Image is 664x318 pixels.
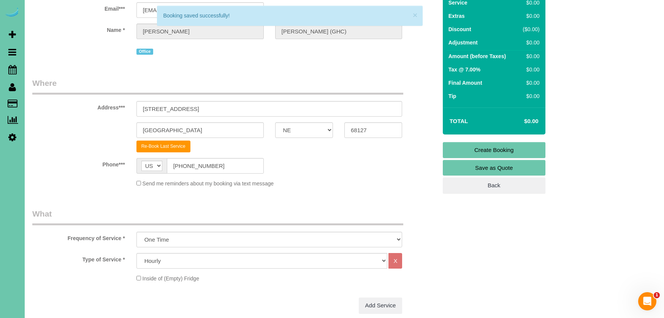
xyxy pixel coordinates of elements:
label: Type of Service * [27,253,131,263]
iframe: Intercom live chat [638,292,656,310]
a: Back [443,177,545,193]
div: $0.00 [520,92,540,100]
div: $0.00 [520,52,540,60]
span: Office [136,49,153,55]
a: Add Service [359,297,403,313]
span: Inside of (Empty) Fridge [143,275,199,282]
button: Re-Book Last Service [136,141,190,152]
legend: Where [32,78,403,95]
label: Tip [448,92,456,100]
label: Frequency of Service * [27,232,131,242]
label: Tax @ 7.00% [448,66,480,73]
a: Save as Quote [443,160,545,176]
div: $0.00 [520,12,540,20]
legend: What [32,208,403,225]
strong: Total [450,118,468,124]
img: Automaid Logo [5,8,20,18]
button: × [413,11,417,19]
label: Extras [448,12,465,20]
span: Send me reminders about my booking via text message [143,180,274,187]
label: Discount [448,25,471,33]
label: Amount (before Taxes) [448,52,506,60]
a: Create Booking [443,142,545,158]
div: Booking saved successfully! [163,12,417,19]
h4: $0.00 [501,118,538,125]
div: $0.00 [520,39,540,46]
span: 1 [654,292,660,298]
label: Name * [27,24,131,34]
label: Final Amount [448,79,482,87]
div: ($0.00) [520,25,540,33]
div: $0.00 [520,66,540,73]
label: Adjustment [448,39,478,46]
div: $0.00 [520,79,540,87]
